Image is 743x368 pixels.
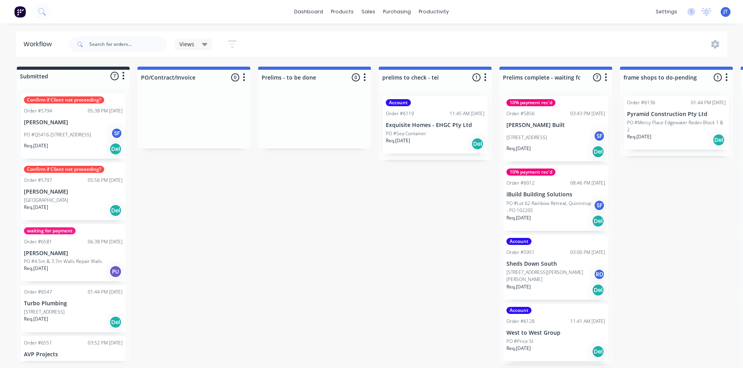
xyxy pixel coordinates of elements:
div: waiting for payment [24,227,76,234]
div: productivity [415,6,453,18]
div: Del [592,145,604,158]
p: Exquisite Homes - EHGC Pty Ltd [386,122,484,129]
div: SF [593,199,605,211]
div: 03:52 PM [DATE] [88,339,123,346]
div: 03:43 PM [DATE] [570,110,605,117]
div: Confirm if Client not proceeding? [24,166,104,173]
p: [PERSON_NAME] Built [506,122,605,129]
div: Order #5797 [24,177,52,184]
input: Search for orders... [89,36,167,52]
div: Del [109,316,122,328]
p: PO #Q5416-[STREET_ADDRESS] [24,131,91,138]
div: waiting for paymentOrder #658106:38 PM [DATE][PERSON_NAME]PO #4.5m & 3.7m Walls Repair WallsReq.[... [21,224,126,282]
div: purchasing [379,6,415,18]
p: Req. [DATE] [24,142,48,149]
div: Del [109,204,122,217]
div: Order #6119 [386,110,414,117]
div: Del [592,345,604,358]
div: Del [592,284,604,296]
div: 01:44 PM [DATE] [88,288,123,295]
p: Req. [DATE] [386,137,410,144]
div: 11:41 AM [DATE] [570,318,605,325]
div: Order #5856 [506,110,535,117]
span: JT [723,8,728,15]
div: 10% payment rec'd [506,169,555,176]
div: AccountOrder #595103:00 PM [DATE]Sheds Down South[STREET_ADDRESS][PERSON_NAME][PERSON_NAME]RDReq.... [503,235,608,300]
div: Order #5951 [506,249,535,256]
p: iBuild Building Solutions [506,191,605,198]
div: Account [386,99,411,106]
p: [STREET_ADDRESS] [506,134,547,141]
p: PO #4.5m & 3.7m Walls Repair Walls [24,258,102,265]
div: 10% payment rec'dOrder #601208:46 PM [DATE]iBuild Building SolutionsPO #Lot 62 Rainbow Retreat, Q... [503,165,608,231]
div: Order #5794 [24,107,52,114]
p: West to West Group [506,330,605,336]
p: PO #Sea Container [386,130,426,137]
div: Order #6012 [506,179,535,187]
p: [STREET_ADDRESS] [24,308,65,315]
div: Order #6128 [506,318,535,325]
p: PO #St Brigids Tce, [PERSON_NAME] [24,359,102,366]
div: 10% payment rec'dOrder #585603:43 PM [DATE][PERSON_NAME] Built[STREET_ADDRESS]SFReq.[DATE]Del [503,96,608,161]
p: PO #Mercy Place Edgewater Redev Block 1 & 2 [627,119,726,133]
p: Sheds Down South [506,261,605,267]
p: [PERSON_NAME] [24,119,123,126]
div: 08:46 PM [DATE] [570,179,605,187]
img: Factory [14,6,26,18]
p: Req. [DATE] [506,345,531,352]
p: Req. [DATE] [627,133,651,140]
div: Account [506,238,531,245]
div: 03:00 PM [DATE] [570,249,605,256]
p: Turbo Plumbing [24,300,123,307]
div: 05:38 PM [DATE] [88,107,123,114]
div: Del [712,134,725,146]
div: Del [109,143,122,155]
div: 11:45 AM [DATE] [450,110,484,117]
div: Order #613601:44 PM [DATE]Pyramid Construction Pty LtdPO #Mercy Place Edgewater Redev Block 1 & 2... [624,96,729,150]
div: sales [358,6,379,18]
p: AVP Projects [24,351,123,358]
p: Req. [DATE] [506,214,531,221]
div: 05:56 PM [DATE] [88,177,123,184]
p: PO #Price St [506,338,533,345]
div: Account [506,307,531,314]
p: PO #Lot 62 Rainbow Retreat, Quinninup - PO 102205 [506,200,593,214]
p: [PERSON_NAME] [24,189,123,195]
div: Order #654701:44 PM [DATE]Turbo Plumbing[STREET_ADDRESS]Req.[DATE]Del [21,285,126,332]
p: [STREET_ADDRESS][PERSON_NAME][PERSON_NAME] [506,269,593,283]
div: Order #6547 [24,288,52,295]
div: Workflow [24,40,56,49]
div: 06:38 PM [DATE] [88,238,123,245]
div: 10% payment rec'd [506,99,555,106]
div: Confirm if Client not proceeding? [24,96,104,103]
div: products [327,6,358,18]
div: SF [111,127,123,139]
p: [GEOGRAPHIC_DATA] [24,197,68,204]
a: dashboard [290,6,327,18]
div: settings [652,6,681,18]
div: Del [592,215,604,227]
div: Order #6581 [24,238,52,245]
span: Views [179,40,194,48]
div: Confirm if Client not proceeding?Order #579705:56 PM [DATE][PERSON_NAME][GEOGRAPHIC_DATA]Req.[DAT... [21,163,126,220]
p: Req. [DATE] [24,265,48,272]
div: Order #6136 [627,99,655,106]
div: 01:44 PM [DATE] [691,99,726,106]
div: RD [593,268,605,280]
p: Pyramid Construction Pty Ltd [627,111,726,118]
div: AccountOrder #612811:41 AM [DATE]West to West GroupPO #Price StReq.[DATE]Del [503,304,608,361]
div: Order #6551 [24,339,52,346]
div: Confirm if Client not proceeding?Order #579405:38 PM [DATE][PERSON_NAME]PO #Q5416-[STREET_ADDRESS... [21,93,126,159]
div: AccountOrder #611911:45 AM [DATE]Exquisite Homes - EHGC Pty LtdPO #Sea ContainerReq.[DATE]Del [383,96,488,154]
div: SF [593,130,605,142]
p: Req. [DATE] [506,145,531,152]
p: [PERSON_NAME] [24,250,123,257]
p: Req. [DATE] [24,315,48,323]
div: PU [109,265,122,278]
p: Req. [DATE] [506,283,531,290]
p: Req. [DATE] [24,204,48,211]
div: Del [471,138,484,150]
